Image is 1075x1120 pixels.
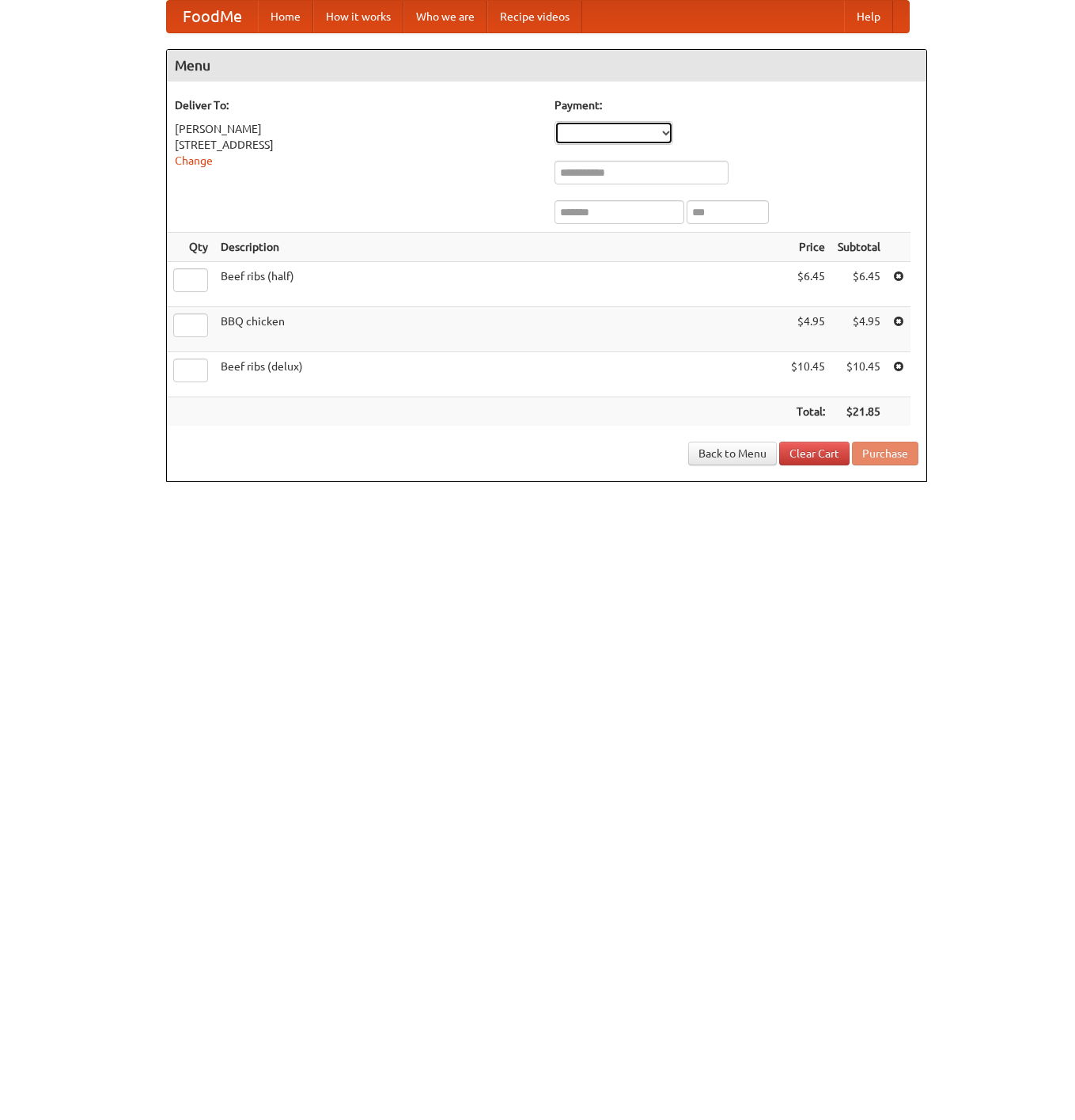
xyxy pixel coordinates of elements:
a: Help [844,1,893,32]
td: $10.45 [785,352,831,397]
td: $6.45 [785,262,831,307]
th: Price [785,233,831,262]
div: [PERSON_NAME] [175,121,539,137]
td: $6.45 [831,262,887,307]
a: Change [175,154,213,167]
th: Subtotal [831,233,887,262]
th: Qty [167,233,214,262]
a: FoodMe [167,1,258,32]
a: How it works [313,1,403,32]
h5: Payment: [555,97,918,113]
th: Total: [785,397,831,427]
td: $4.95 [785,307,831,352]
th: $21.85 [831,397,887,427]
a: Home [258,1,313,32]
a: Who we are [403,1,487,32]
a: Back to Menu [688,442,777,465]
h4: Menu [167,50,926,82]
td: $4.95 [831,307,887,352]
div: [STREET_ADDRESS] [175,137,539,153]
th: Description [214,233,785,262]
td: Beef ribs (half) [214,262,785,307]
h5: Deliver To: [175,97,539,113]
button: Purchase [852,442,918,465]
td: Beef ribs (delux) [214,352,785,397]
td: BBQ chicken [214,307,785,352]
a: Recipe videos [487,1,582,32]
td: $10.45 [831,352,887,397]
a: Clear Cart [779,442,850,465]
